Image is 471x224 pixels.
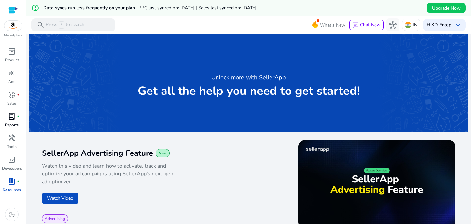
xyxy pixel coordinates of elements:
p: Press to search [46,21,84,29]
span: lab_profile [8,112,16,120]
img: amazon.svg [4,21,22,31]
span: Chat Now [360,22,381,28]
span: dark_mode [8,211,16,218]
span: SellerApp Advertising Feature [42,148,153,158]
b: KD Entep [431,22,451,28]
p: Watch this video and learn how to activate, track and optimize your ad campaigns using SellerApp'... [42,162,180,186]
span: What's New [320,19,345,31]
span: keyboard_arrow_down [454,21,462,29]
p: Sales [7,100,17,106]
span: book_4 [8,177,16,185]
span: search [37,21,44,29]
p: Developers [2,165,22,171]
mat-icon: error_outline [31,4,39,12]
span: / [59,21,64,29]
span: Advertising [45,216,65,221]
p: Ads [8,79,15,85]
span: donut_small [8,91,16,99]
h3: Unlock more with SellerApp [211,73,286,82]
p: Resources [3,187,21,193]
span: fiber_manual_record [17,115,20,118]
button: Upgrade Now [427,3,466,13]
span: code_blocks [8,156,16,164]
span: New [159,151,167,156]
h5: Data syncs run less frequently on your plan - [43,5,256,11]
span: handyman [8,134,16,142]
span: PPC last synced on: [DATE] | Sales last synced on: [DATE] [138,5,256,11]
span: fiber_manual_record [17,180,20,183]
span: inventory_2 [8,48,16,55]
p: Reports [5,122,19,128]
p: IN [413,19,417,31]
img: in.svg [405,22,411,28]
span: hub [389,21,397,29]
span: Upgrade Now [432,5,461,11]
p: Hi [427,23,451,27]
span: chat [352,22,359,29]
button: chatChat Now [349,20,384,30]
button: hub [386,18,399,31]
button: Watch Video [42,193,78,204]
p: Marketplace [4,33,22,38]
p: Tools [7,144,17,150]
span: fiber_manual_record [17,93,20,96]
span: campaign [8,69,16,77]
p: Get all the help you need to get started! [138,85,360,98]
p: Product [5,57,19,63]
